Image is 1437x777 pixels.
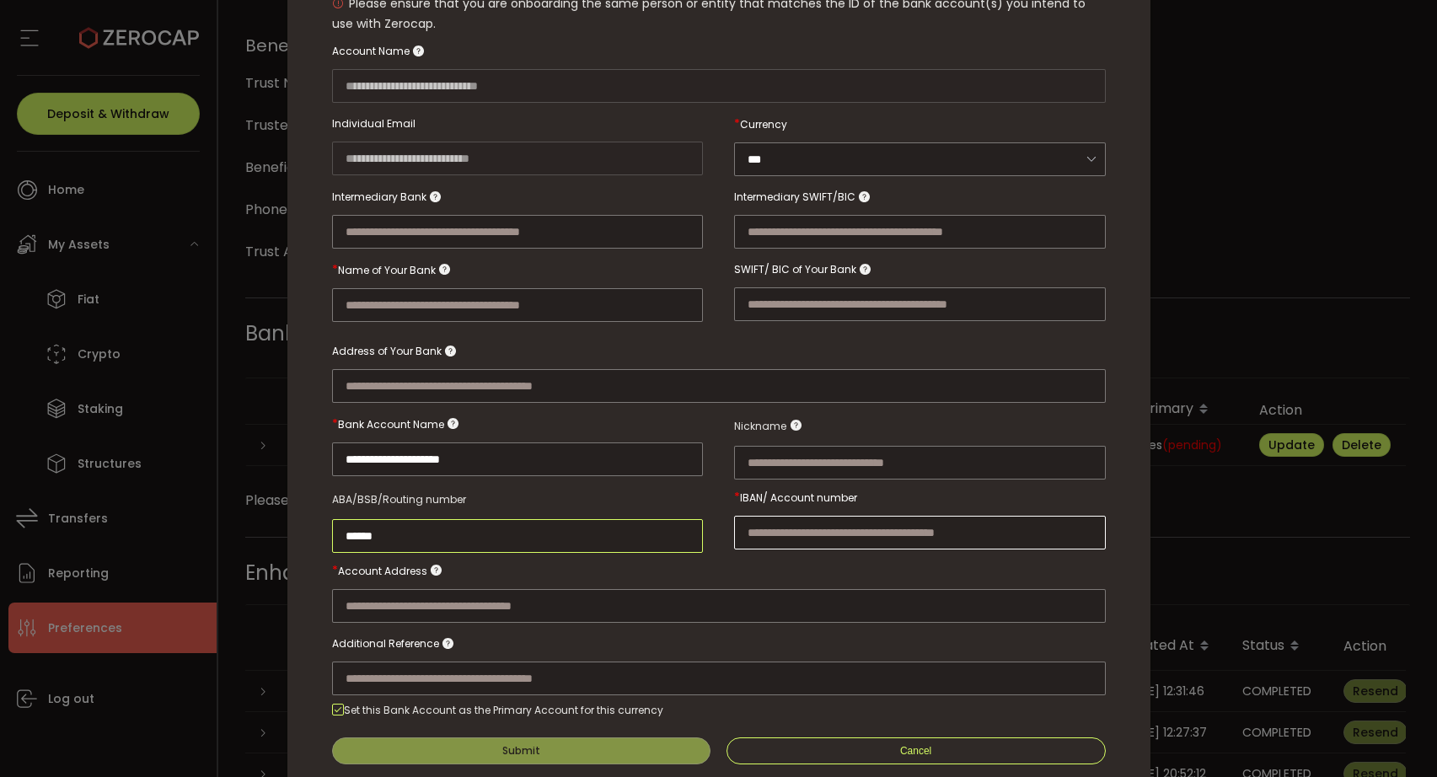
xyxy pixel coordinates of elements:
[900,745,931,757] span: Cancel
[734,416,786,437] span: Nickname
[332,737,711,764] button: Submit
[344,703,663,717] div: Set this Bank Account as the Primary Account for this currency
[1353,696,1437,777] iframe: Chat Widget
[502,746,540,756] div: Submit
[727,737,1106,764] button: Cancel
[332,492,466,506] span: ABA/BSB/Routing number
